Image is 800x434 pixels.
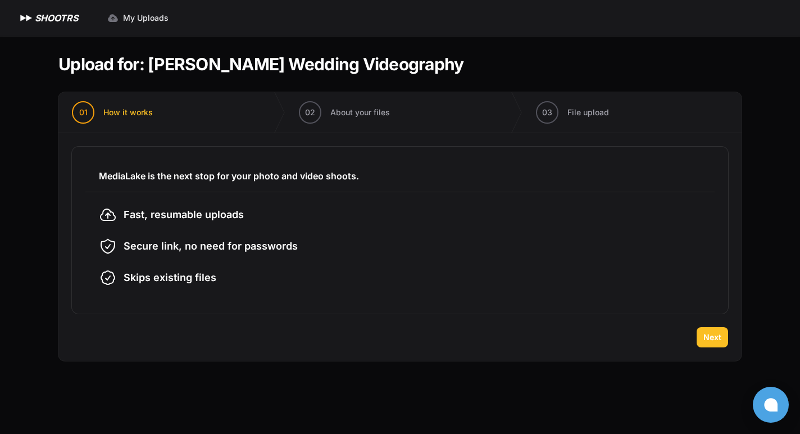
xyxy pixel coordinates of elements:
[753,387,789,423] button: Open chat window
[542,107,552,118] span: 03
[58,92,166,133] button: 01 How it works
[35,11,78,25] h1: SHOOTRS
[124,207,244,223] span: Fast, resumable uploads
[522,92,622,133] button: 03 File upload
[285,92,403,133] button: 02 About your files
[18,11,35,25] img: SHOOTRS
[79,107,88,118] span: 01
[703,332,721,343] span: Next
[58,54,463,74] h1: Upload for: [PERSON_NAME] Wedding Videography
[18,11,78,25] a: SHOOTRS SHOOTRS
[124,238,298,254] span: Secure link, no need for passwords
[99,169,701,183] h3: MediaLake is the next stop for your photo and video shoots.
[305,107,315,118] span: 02
[103,107,153,118] span: How it works
[697,327,728,347] button: Next
[567,107,609,118] span: File upload
[101,8,175,28] a: My Uploads
[124,270,216,286] span: Skips existing files
[330,107,390,118] span: About your files
[123,12,169,24] span: My Uploads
